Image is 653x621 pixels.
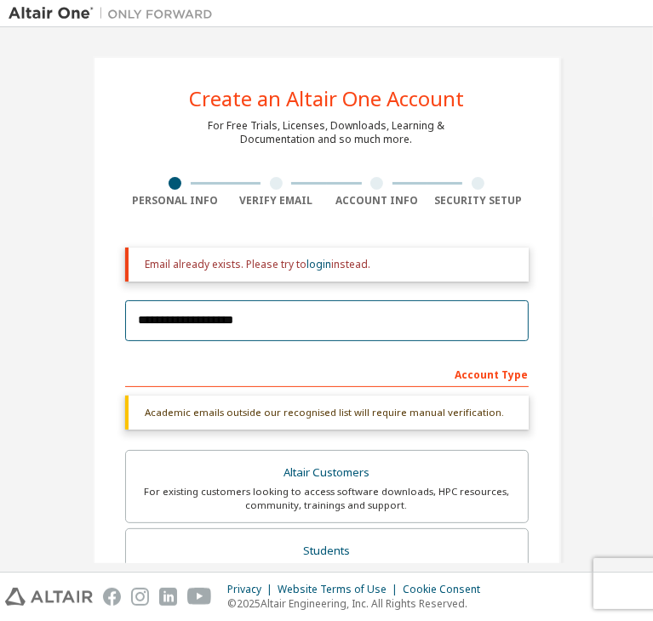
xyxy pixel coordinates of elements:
[9,5,221,22] img: Altair One
[327,194,428,208] div: Account Info
[278,583,403,596] div: Website Terms of Use
[227,583,278,596] div: Privacy
[427,194,529,208] div: Security Setup
[125,396,529,430] div: Academic emails outside our recognised list will require manual verification.
[136,539,518,563] div: Students
[131,588,149,606] img: instagram.svg
[5,588,93,606] img: altair_logo.svg
[136,485,518,512] div: For existing customers looking to access software downloads, HPC resources, community, trainings ...
[136,562,518,590] div: For currently enrolled students looking to access the free Altair Student Edition bundle and all ...
[209,119,445,146] div: For Free Trials, Licenses, Downloads, Learning & Documentation and so much more.
[227,596,490,611] p: © 2025 Altair Engineering, Inc. All Rights Reserved.
[187,588,212,606] img: youtube.svg
[146,258,515,271] div: Email already exists. Please try to instead.
[189,88,464,109] div: Create an Altair One Account
[307,257,332,271] a: login
[403,583,490,596] div: Cookie Consent
[125,194,226,208] div: Personal Info
[125,360,529,387] div: Account Type
[226,194,327,208] div: Verify Email
[136,461,518,485] div: Altair Customers
[159,588,177,606] img: linkedin.svg
[103,588,121,606] img: facebook.svg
